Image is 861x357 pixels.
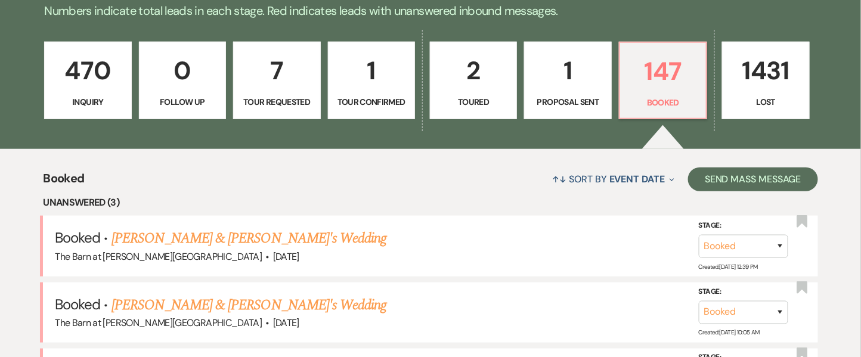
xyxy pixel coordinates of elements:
[430,42,517,119] a: 2Toured
[619,42,707,119] a: 147Booked
[730,51,801,91] p: 1431
[532,51,603,91] p: 1
[688,167,818,191] button: Send Mass Message
[548,163,679,195] button: Sort By Event Date
[699,329,760,337] span: Created: [DATE] 10:05 AM
[112,294,387,316] a: [PERSON_NAME] & [PERSON_NAME]'s Wedding
[699,219,788,232] label: Stage:
[147,95,218,108] p: Follow Up
[336,95,407,108] p: Tour Confirmed
[55,316,262,329] span: The Barn at [PERSON_NAME][GEOGRAPHIC_DATA]
[55,228,100,247] span: Booked
[627,96,699,109] p: Booked
[241,95,312,108] p: Tour Requested
[553,173,567,185] span: ↑↓
[55,295,100,313] span: Booked
[52,95,123,108] p: Inquiry
[438,95,509,108] p: Toured
[699,262,758,270] span: Created: [DATE] 12:39 PM
[241,51,312,91] p: 7
[627,51,699,91] p: 147
[139,42,226,119] a: 0Follow Up
[532,95,603,108] p: Proposal Sent
[1,1,860,20] p: Numbers indicate total leads in each stage. Red indicates leads with unanswered inbound messages.
[43,169,84,195] span: Booked
[438,51,509,91] p: 2
[52,51,123,91] p: 470
[722,42,809,119] a: 1431Lost
[328,42,415,119] a: 1Tour Confirmed
[147,51,218,91] p: 0
[609,173,665,185] span: Event Date
[112,228,387,249] a: [PERSON_NAME] & [PERSON_NAME]'s Wedding
[43,195,818,210] li: Unanswered (3)
[273,316,299,329] span: [DATE]
[336,51,407,91] p: 1
[55,250,262,263] span: The Barn at [PERSON_NAME][GEOGRAPHIC_DATA]
[524,42,611,119] a: 1Proposal Sent
[730,95,801,108] p: Lost
[44,42,131,119] a: 470Inquiry
[233,42,320,119] a: 7Tour Requested
[699,285,788,299] label: Stage:
[273,250,299,263] span: [DATE]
